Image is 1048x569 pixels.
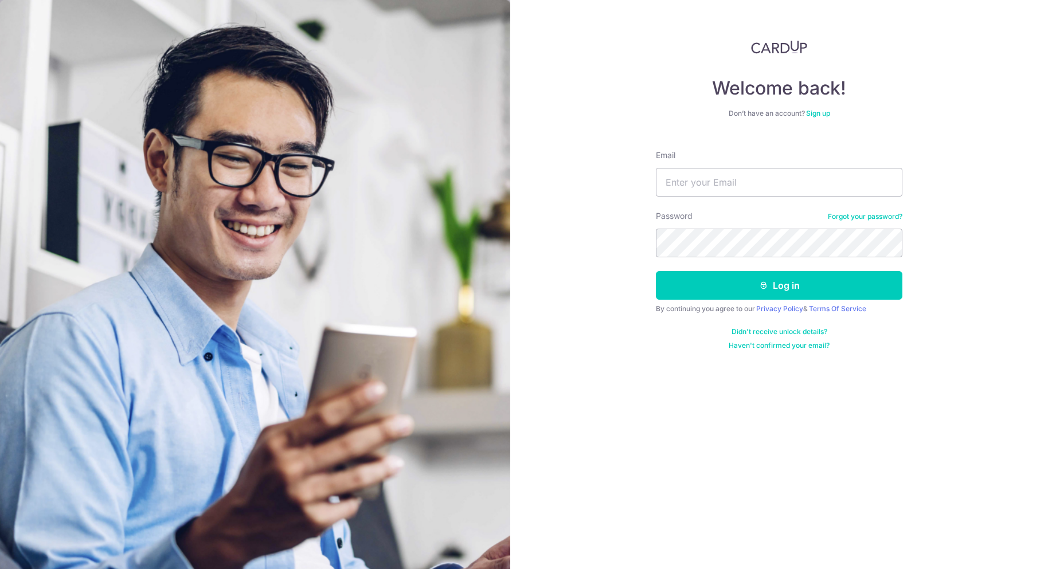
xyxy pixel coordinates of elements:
[828,212,902,221] a: Forgot your password?
[656,168,902,197] input: Enter your Email
[806,109,830,117] a: Sign up
[656,210,693,222] label: Password
[656,304,902,313] div: By continuing you agree to our &
[756,304,803,313] a: Privacy Policy
[656,271,902,300] button: Log in
[751,40,807,54] img: CardUp Logo
[656,109,902,118] div: Don’t have an account?
[656,150,675,161] label: Email
[732,327,827,336] a: Didn't receive unlock details?
[656,77,902,100] h4: Welcome back!
[809,304,866,313] a: Terms Of Service
[729,341,830,350] a: Haven't confirmed your email?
